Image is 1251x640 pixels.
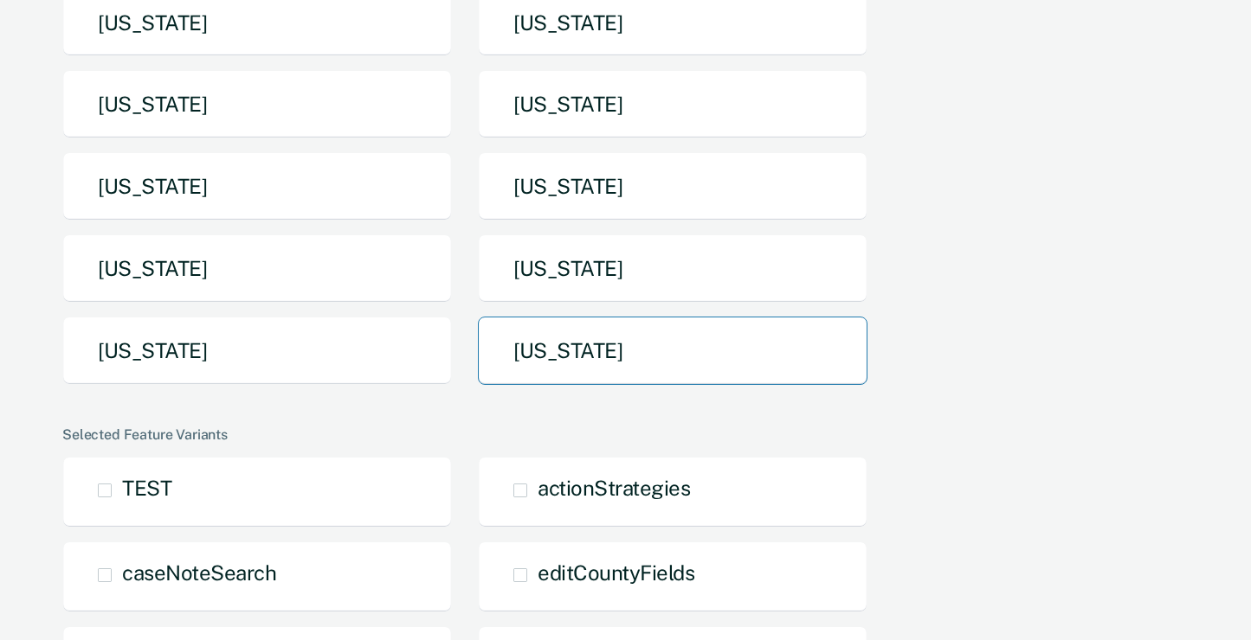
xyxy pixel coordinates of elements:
[62,70,452,138] button: [US_STATE]
[122,560,276,585] span: caseNoteSearch
[478,70,867,138] button: [US_STATE]
[538,476,690,500] span: actionStrategies
[62,234,452,303] button: [US_STATE]
[62,426,1182,443] div: Selected Feature Variants
[62,152,452,221] button: [US_STATE]
[478,152,867,221] button: [US_STATE]
[478,234,867,303] button: [US_STATE]
[62,317,452,385] button: [US_STATE]
[478,317,867,385] button: [US_STATE]
[538,560,694,585] span: editCountyFields
[122,476,171,500] span: TEST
